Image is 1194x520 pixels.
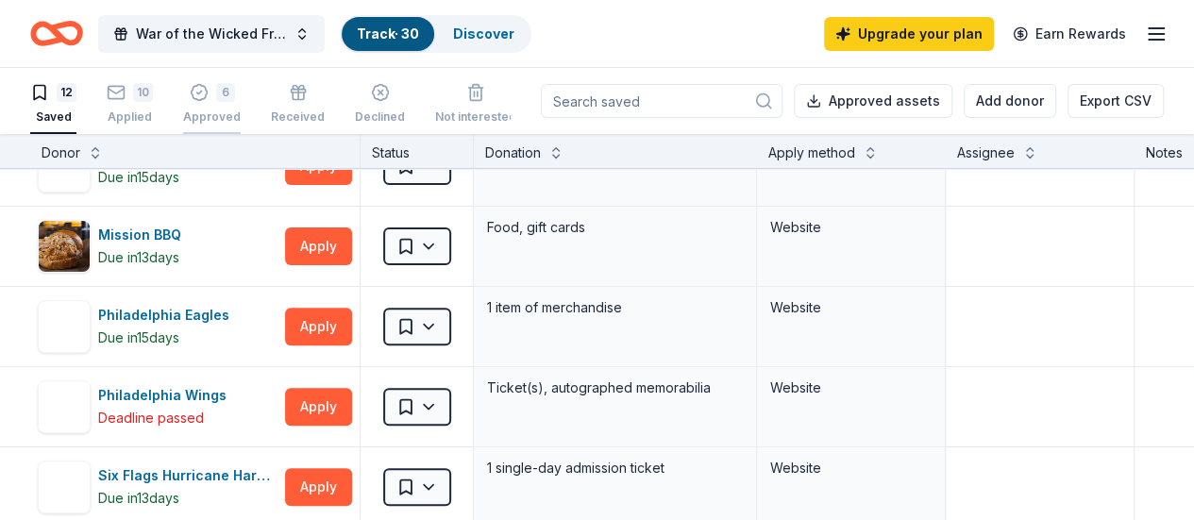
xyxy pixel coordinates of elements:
[107,109,153,125] div: Applied
[271,75,325,134] button: Received
[357,25,419,42] a: Track· 30
[30,75,76,134] button: 12Saved
[107,75,153,134] button: 10Applied
[770,216,932,239] div: Website
[183,75,241,134] button: 6Approved
[824,17,994,51] a: Upgrade your plan
[541,84,782,118] input: Search saved
[98,407,204,429] div: Deadline passed
[38,300,277,353] button: Image for Philadelphia EaglesPhiladelphia EaglesDue in15days
[435,109,516,125] div: Not interested
[30,109,76,125] div: Saved
[485,142,541,164] div: Donation
[1146,142,1183,164] div: Notes
[98,464,277,487] div: Six Flags Hurricane Harbor ([GEOGRAPHIC_DATA])
[1068,84,1164,118] button: Export CSV
[39,301,90,352] img: Image for Philadelphia Eagles
[794,84,952,118] button: Approved assets
[453,25,514,42] a: Discover
[355,75,405,134] button: Declined
[39,461,90,512] img: Image for Six Flags Hurricane Harbor (Jackson)
[98,304,237,327] div: Philadelphia Eagles
[285,468,352,506] button: Apply
[770,457,932,479] div: Website
[435,75,516,134] button: Not interested
[98,166,179,189] div: Due in 15 days
[485,455,745,481] div: 1 single-day admission ticket
[361,134,474,168] div: Status
[136,23,287,45] span: War of the Wicked Friendly 10uC
[98,384,234,407] div: Philadelphia Wings
[98,327,179,349] div: Due in 15 days
[39,221,90,272] img: Image for Mission BBQ
[340,15,531,53] button: Track· 30Discover
[183,109,241,125] div: Approved
[39,381,90,432] img: Image for Philadelphia Wings
[285,227,352,265] button: Apply
[964,84,1056,118] button: Add donor
[98,246,179,269] div: Due in 13 days
[285,308,352,345] button: Apply
[485,294,745,321] div: 1 item of merchandise
[485,375,745,401] div: Ticket(s), autographed memorabilia
[216,83,235,102] div: 6
[770,296,932,319] div: Website
[1001,17,1137,51] a: Earn Rewards
[98,224,189,246] div: Mission BBQ
[285,388,352,426] button: Apply
[38,220,277,273] button: Image for Mission BBQMission BBQDue in13days
[98,15,325,53] button: War of the Wicked Friendly 10uC
[57,83,76,102] div: 12
[30,11,83,56] a: Home
[271,109,325,125] div: Received
[98,487,179,510] div: Due in 13 days
[38,461,277,513] button: Image for Six Flags Hurricane Harbor (Jackson)Six Flags Hurricane Harbor ([GEOGRAPHIC_DATA])Due i...
[485,214,745,241] div: Food, gift cards
[38,380,277,433] button: Image for Philadelphia WingsPhiladelphia WingsDeadline passed
[770,377,932,399] div: Website
[355,109,405,125] div: Declined
[957,142,1015,164] div: Assignee
[42,142,80,164] div: Donor
[133,83,153,102] div: 10
[768,142,855,164] div: Apply method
